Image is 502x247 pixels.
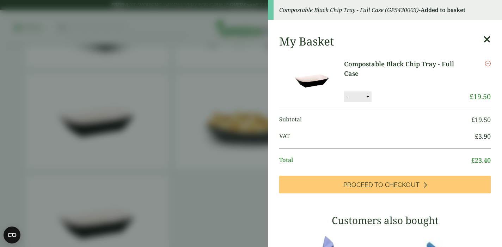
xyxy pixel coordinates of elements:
[4,227,20,243] button: Open CMP widget
[343,181,420,189] span: Proceed to Checkout
[471,156,491,164] bdi: 23.40
[475,132,478,140] span: £
[475,132,491,140] bdi: 3.90
[364,94,371,100] button: +
[470,92,473,101] span: £
[279,6,419,14] em: Compostable Black Chip Tray - Full Case (GP5430003)
[470,92,491,101] bdi: 19.50
[279,156,471,165] span: Total
[281,59,344,102] img: Compostable Black Chip Tray-Full Case of-0
[344,94,350,100] button: -
[485,59,491,68] a: Remove this item
[279,176,491,193] a: Proceed to Checkout
[471,115,491,124] bdi: 19.50
[471,156,475,164] span: £
[279,115,471,125] span: Subtotal
[344,59,470,78] a: Compostable Black Chip Tray - Full Case
[279,132,475,141] span: VAT
[421,6,465,14] strong: Added to basket
[279,35,334,48] h2: My Basket
[279,215,491,227] h3: Customers also bought
[471,115,475,124] span: £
